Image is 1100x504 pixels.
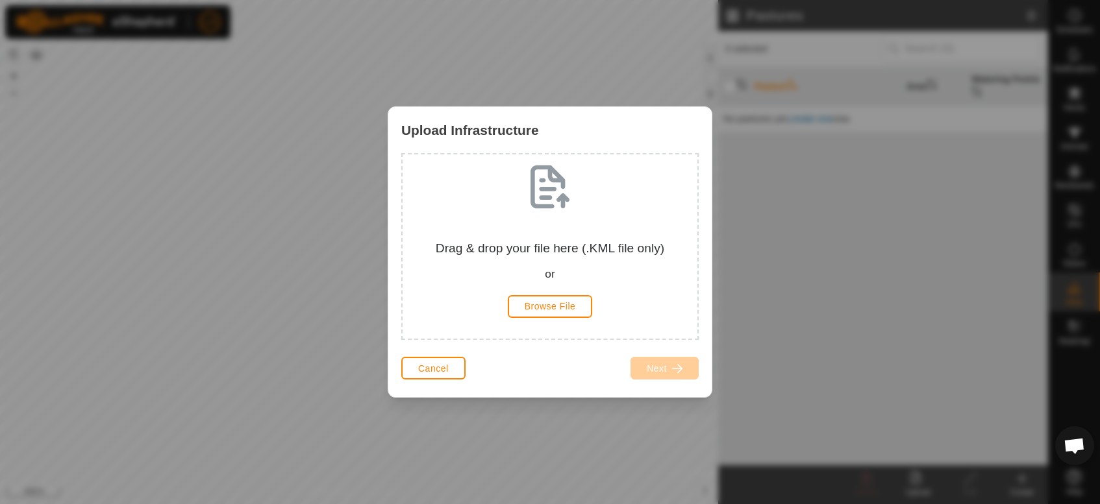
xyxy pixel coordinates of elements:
div: or [413,266,687,283]
div: Open chat [1055,426,1094,465]
span: Cancel [418,363,449,374]
span: Next [647,363,667,374]
button: Next [631,357,699,379]
div: Drag & drop your file here (.KML file only) [413,239,687,283]
span: Upload Infrastructure [401,120,538,140]
span: Browse File [525,301,576,311]
button: Browse File [508,295,593,318]
button: Cancel [401,357,466,379]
